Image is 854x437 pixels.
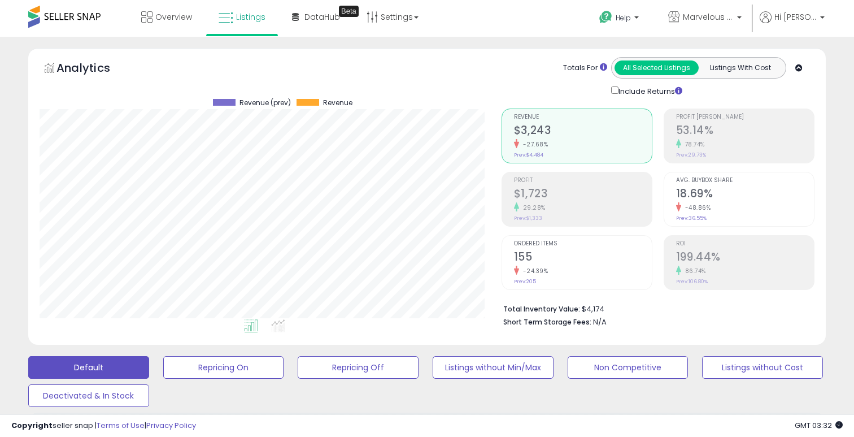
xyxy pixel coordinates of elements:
div: Totals For [563,63,607,73]
div: seller snap | | [11,421,196,431]
span: Revenue (prev) [239,99,291,107]
small: 78.74% [681,140,705,149]
strong: Copyright [11,420,53,431]
small: -27.68% [519,140,548,149]
h5: Analytics [56,60,132,79]
a: Privacy Policy [146,420,196,431]
span: Revenue [514,114,652,120]
small: -48.86% [681,204,711,212]
button: Listings With Cost [698,60,782,75]
span: DataHub [304,11,340,23]
li: $4,174 [503,301,806,315]
b: Total Inventory Value: [503,304,580,314]
h2: 199.44% [676,250,814,266]
a: Hi [PERSON_NAME] [760,11,825,37]
span: Revenue [323,99,352,107]
button: Deactivated & In Stock [28,384,149,407]
button: Repricing Off [298,356,419,379]
span: Listings [236,11,265,23]
span: Ordered Items [514,241,652,247]
small: Prev: 106.80% [676,278,708,285]
h2: $3,243 [514,124,652,139]
span: ROI [676,241,814,247]
span: N/A [593,317,607,327]
span: Hi [PERSON_NAME] [774,11,817,23]
button: Non Competitive [568,356,689,379]
span: 2025-09-8 03:32 GMT [795,420,843,431]
h2: 53.14% [676,124,814,139]
button: Repricing On [163,356,284,379]
a: Terms of Use [97,420,145,431]
span: Overview [155,11,192,23]
span: Profit [PERSON_NAME] [676,114,814,120]
small: 29.28% [519,204,546,212]
b: Short Term Storage Fees: [503,317,591,327]
span: Help [616,13,631,23]
h2: 155 [514,250,652,266]
small: Prev: 205 [514,278,536,285]
button: Default [28,356,149,379]
i: Get Help [599,10,613,24]
button: Listings without Cost [702,356,823,379]
small: Prev: $1,333 [514,215,542,222]
div: Include Returns [603,84,696,97]
span: Avg. Buybox Share [676,178,814,184]
small: 86.74% [681,267,706,275]
h2: $1,723 [514,187,652,202]
small: Prev: 29.73% [676,152,706,158]
small: Prev: $4,484 [514,152,543,158]
span: Marvelous Enterprises [683,11,734,23]
small: Prev: 36.55% [676,215,707,222]
span: Profit [514,178,652,184]
h2: 18.69% [676,187,814,202]
button: All Selected Listings [615,60,699,75]
div: Tooltip anchor [339,6,359,17]
a: Help [590,2,650,37]
button: Listings without Min/Max [433,356,554,379]
small: -24.39% [519,267,548,275]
